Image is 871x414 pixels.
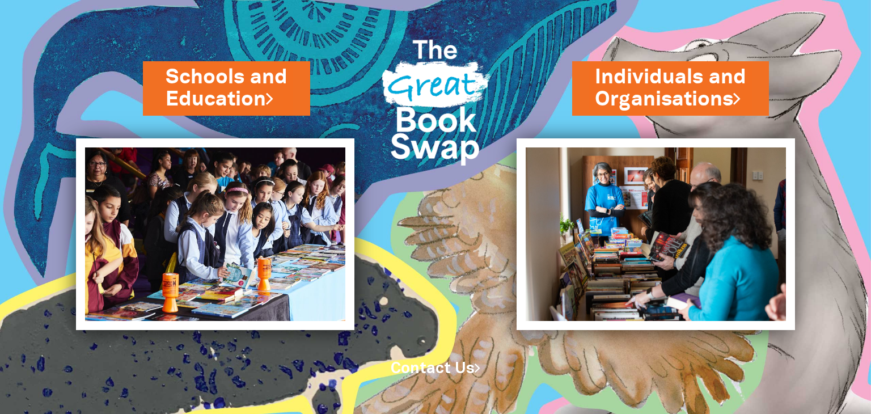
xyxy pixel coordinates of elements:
[76,138,354,330] img: Schools and Education
[517,138,795,330] img: Individuals and Organisations
[166,63,287,113] a: Schools andEducation
[391,362,480,376] a: Contact Us
[595,63,746,113] a: Individuals andOrganisations
[371,14,500,184] img: Great Bookswap logo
